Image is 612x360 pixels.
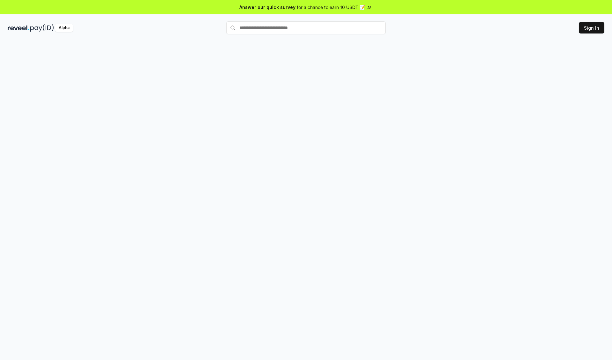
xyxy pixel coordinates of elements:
div: Alpha [55,24,73,32]
img: pay_id [30,24,54,32]
img: reveel_dark [8,24,29,32]
span: Answer our quick survey [239,4,295,11]
span: for a chance to earn 10 USDT 📝 [297,4,365,11]
button: Sign In [579,22,604,33]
